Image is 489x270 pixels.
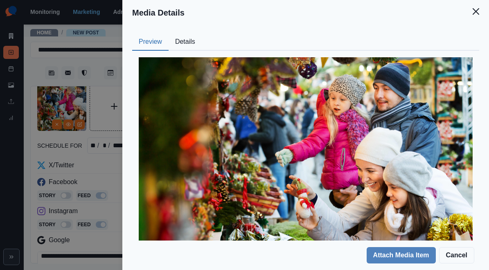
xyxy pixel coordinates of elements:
[367,247,436,263] button: Attach Media Item
[169,34,202,51] button: Details
[439,247,474,263] button: Cancel
[468,3,484,20] button: Close
[132,34,169,51] button: Preview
